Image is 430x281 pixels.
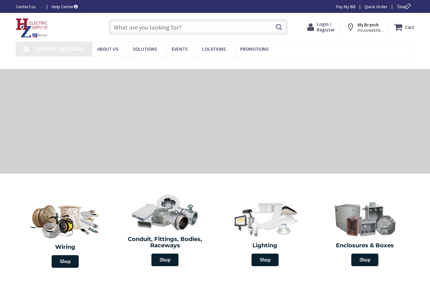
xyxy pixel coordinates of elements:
span: Shop [351,254,378,266]
span: Shop By Category [35,45,83,53]
strong: Cart [405,21,414,33]
a: Contact us [16,3,42,10]
h2: Wiring [18,244,112,250]
a: Wiring Shop [15,197,115,271]
span: Tour [397,3,413,9]
a: Help Center [52,3,78,10]
span: Locations [202,46,226,52]
span: Shop [252,254,279,266]
h2: Conduit, Fittings, Bodies, Raceways [120,236,211,249]
span: Shop [52,255,79,268]
span: Solutions [133,46,157,52]
img: HZ Electric Supply [16,18,48,38]
span: POUGHKEEPSIE, [GEOGRAPHIC_DATA] [358,28,384,33]
span: Promotions [240,46,269,52]
span: About Us [97,46,118,52]
span: Login / Register [317,21,335,33]
a: Quick Order [365,3,388,10]
a: Login / Register [307,21,335,33]
a: Lighting Shop [217,197,314,269]
a: Enclosures & Boxes Shop [317,197,414,269]
div: My Branch POUGHKEEPSIE, [GEOGRAPHIC_DATA] [346,21,383,33]
span: Events [172,46,188,52]
span: Shop [151,254,178,266]
h2: Lighting [220,243,310,249]
a: Cart [394,21,414,33]
h2: Enclosures & Boxes [320,243,410,249]
a: Conduit, Fittings, Bodies, Raceways Shop [117,191,214,269]
a: Pay My Bill [336,3,355,10]
strong: My Branch [358,22,379,28]
input: What are you looking for? [109,19,288,35]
